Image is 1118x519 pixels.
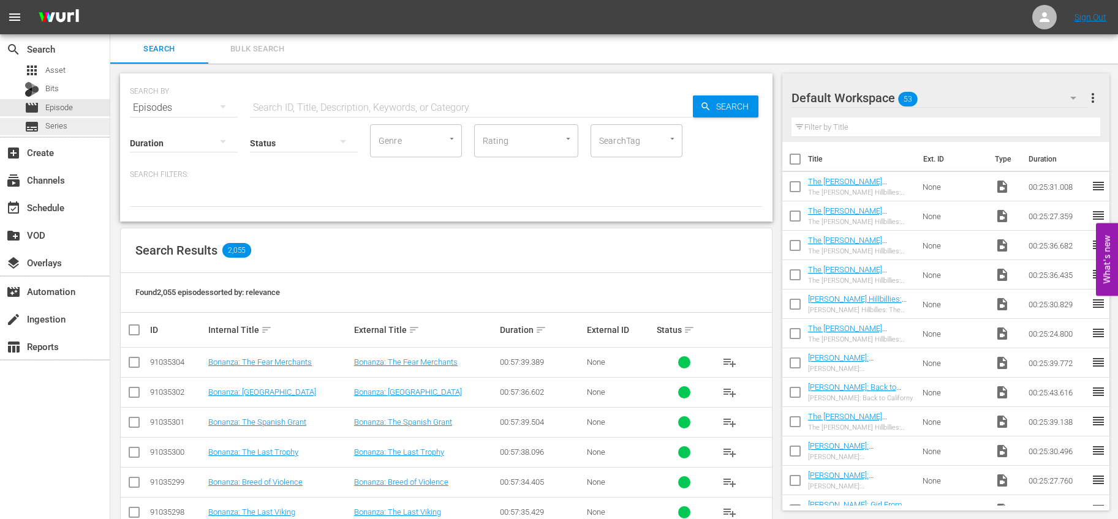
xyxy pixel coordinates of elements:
div: 00:57:38.096 [500,447,584,457]
td: 00:25:36.435 [1024,260,1091,289]
span: Video [995,297,1010,312]
span: Video [995,385,1010,400]
a: Bonanza: Breed of Violence [208,477,303,487]
td: 00:25:39.138 [1024,407,1091,436]
button: Search [693,95,758,118]
button: playlist_add [715,348,744,377]
a: Bonanza: The Spanish Grant [208,417,306,427]
span: Search [6,42,21,57]
span: Asset [45,64,66,77]
td: None [918,289,990,319]
a: The [PERSON_NAME] Hillbillies: [PERSON_NAME] Throws a Wingding [808,324,902,351]
a: [PERSON_NAME]: Girl From Home [808,500,907,518]
div: The [PERSON_NAME] Hillbillies: The [PERSON_NAME] Look [808,247,913,255]
span: Search [711,95,758,118]
div: ID [150,325,205,335]
div: None [587,507,653,517]
span: Video [995,444,1010,458]
div: Status [657,323,711,337]
div: 91035302 [150,387,205,397]
span: sort [261,324,272,335]
span: 2,055 [222,243,251,258]
span: 53 [898,86,918,112]
div: None [587,477,653,487]
span: reorder [1091,179,1106,193]
span: Episode [25,100,39,115]
a: The [PERSON_NAME] Hillbillies: [PERSON_NAME] Lingers On [808,412,902,439]
div: 00:57:39.389 [500,357,584,367]
button: playlist_add [715,468,744,497]
td: None [918,260,990,289]
button: playlist_add [715,408,744,437]
span: reorder [1091,267,1106,282]
div: Bits [25,82,39,97]
a: Bonanza: [GEOGRAPHIC_DATA] [208,387,316,397]
td: 00:25:31.008 [1024,172,1091,201]
td: None [918,201,990,231]
span: sort [535,324,546,335]
span: reorder [1091,414,1106,428]
span: Episode [45,102,73,114]
span: playlist_add [722,475,737,490]
td: 00:25:30.496 [1024,436,1091,466]
td: None [918,172,990,201]
a: The [PERSON_NAME] Hillbillies: Duke Becomes a Father [808,206,902,234]
span: playlist_add [722,445,737,460]
a: [PERSON_NAME] Hillbillies: The Race for the Queen [808,294,907,313]
a: Bonanza: The Last Viking [354,507,441,517]
span: reorder [1091,326,1106,340]
div: None [587,417,653,427]
span: Video [995,473,1010,488]
td: 00:25:24.800 [1024,319,1091,348]
p: Search Filters: [130,170,763,180]
div: The [PERSON_NAME] Hillbillies: The Clampetts Get Psychoanalyzed [808,277,913,285]
button: Open [667,133,678,144]
td: 00:25:27.359 [1024,201,1091,231]
span: Video [995,326,1010,341]
span: sort [684,324,695,335]
td: None [918,466,990,495]
span: Video [995,179,1010,194]
div: [PERSON_NAME]: [PERSON_NAME] Becomes a Secretary [808,482,913,490]
span: more_vert [1086,91,1100,105]
td: 00:25:39.772 [1024,348,1091,378]
div: 91035298 [150,507,205,517]
span: Automation [6,285,21,299]
div: 00:57:39.504 [500,417,584,427]
td: 00:25:43.616 [1024,378,1091,407]
a: Bonanza: The Last Trophy [354,447,444,457]
span: Bulk Search [216,42,299,56]
a: Bonanza: The Last Trophy [208,447,298,457]
button: Open Feedback Widget [1096,223,1118,296]
span: Series [25,119,39,134]
div: 91035299 [150,477,205,487]
td: None [918,319,990,348]
td: 00:25:36.682 [1024,231,1091,260]
a: Sign Out [1075,12,1106,22]
span: Series [45,120,67,132]
button: more_vert [1086,83,1100,113]
a: [PERSON_NAME]: [PERSON_NAME]'s Dilemma [808,353,906,372]
a: [PERSON_NAME]: Back to Californy [808,383,901,401]
span: Asset [25,63,39,78]
a: Bonanza: [GEOGRAPHIC_DATA] [354,387,462,397]
div: 91035301 [150,417,205,427]
span: Video [995,209,1010,223]
div: The [PERSON_NAME] Hillbillies: The [MEDICAL_DATA] Gets Clampetted [808,189,913,196]
span: Reports [6,340,21,354]
div: The [PERSON_NAME] Hillbillies: [PERSON_NAME] Lingers On [808,424,913,431]
div: External Title [354,323,496,337]
div: None [587,447,653,457]
th: Duration [1021,142,1095,176]
td: None [918,348,990,378]
img: ans4CAIJ8jUAAAAAAAAAAAAAAAAAAAAAAAAgQb4GAAAAAAAAAAAAAAAAAAAAAAAAJMjXAAAAAAAAAAAAAAAAAAAAAAAAgAT5G... [29,3,88,32]
a: Bonanza: The Spanish Grant [354,417,452,427]
div: [PERSON_NAME]: [PERSON_NAME]'s Friend [808,453,913,461]
span: playlist_add [722,385,737,400]
a: Bonanza: The Fear Merchants [208,357,312,367]
span: reorder [1091,443,1106,458]
td: None [918,436,990,466]
span: Bits [45,83,59,95]
span: menu [7,10,22,24]
span: Video [995,414,1010,429]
